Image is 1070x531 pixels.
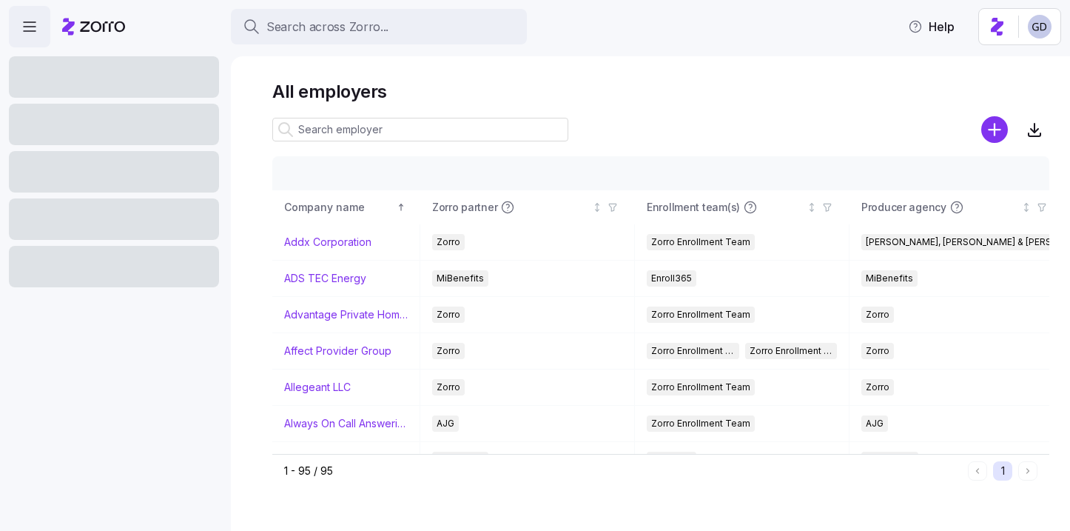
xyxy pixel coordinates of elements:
span: Zorro [866,307,889,323]
span: AJG [866,415,884,432]
a: Allegeant LLC [284,380,351,395]
span: Zorro [437,234,460,250]
span: Zorro Enrollment Team [651,379,750,395]
svg: add icon [981,116,1008,143]
span: Search across Zorro... [266,18,388,36]
div: Not sorted [807,202,817,213]
span: Producer agency [861,200,946,215]
span: Zorro Enrollment Team [651,415,750,432]
span: Enroll365 [651,270,692,287]
a: Always On Call Answering Service [284,416,408,431]
div: Sorted ascending [396,202,406,213]
span: Zorro partner [432,200,497,215]
span: Zorro [866,379,889,395]
span: One Digital [866,452,914,468]
button: Search across Zorro... [231,9,527,44]
button: Next page [1018,461,1037,481]
button: 1 [993,461,1012,481]
a: Affect Provider Group [284,344,391,358]
a: ADS TEC Energy [284,271,366,286]
span: MiBenefits [437,270,484,287]
span: Zorro Enrollment Team [651,234,750,250]
span: Zorro Enrollment Experts [750,343,833,359]
div: Not sorted [592,202,602,213]
button: Previous page [968,461,987,481]
span: Zorro Enrollment Team [651,307,750,323]
input: Search employer [272,118,568,141]
span: Enroll365 [651,452,692,468]
th: Company nameSorted ascending [272,190,420,224]
span: Zorro [866,343,889,359]
span: AJG [437,415,454,432]
span: Zorro [437,379,460,395]
th: Enrollment team(s)Not sorted [635,190,849,224]
span: MiBenefits [866,270,913,287]
span: Enrollment team(s) [647,200,740,215]
span: Zorro [437,307,460,323]
img: 68a7f73c8a3f673b81c40441e24bb121 [1028,15,1052,39]
div: Company name [284,199,394,216]
div: 1 - 95 / 95 [284,464,962,478]
span: Zorro [437,343,460,359]
th: Zorro partnerNot sorted [420,190,635,224]
span: Help [908,18,955,36]
span: Zorro Enrollment Team [651,343,735,359]
div: Not sorted [1021,202,1032,213]
h1: All employers [272,80,1049,103]
button: Help [896,12,966,41]
th: Producer agencyNot sorted [849,190,1064,224]
a: Addx Corporation [284,235,371,250]
a: Advantage Private Home Care [284,307,408,322]
a: American Salon Group [284,452,393,467]
span: MiBenefits [437,452,484,468]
